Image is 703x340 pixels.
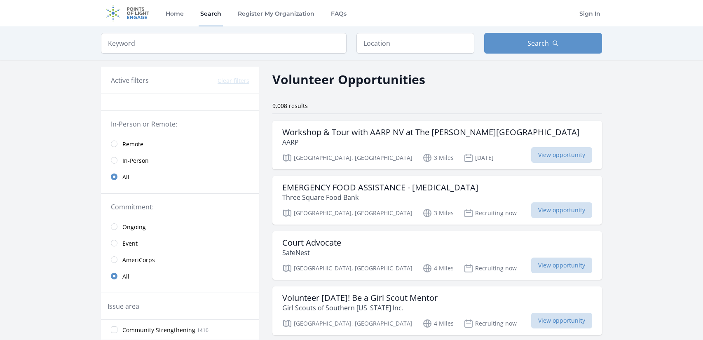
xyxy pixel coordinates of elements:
[464,319,517,328] p: Recruiting now
[464,263,517,273] p: Recruiting now
[531,147,592,163] span: View opportunity
[111,326,117,333] input: Community Strengthening 1410
[108,301,139,311] legend: Issue area
[422,263,454,273] p: 4 Miles
[282,248,341,258] p: SafeNest
[101,136,259,152] a: Remote
[197,327,209,334] span: 1410
[122,223,146,231] span: Ongoing
[122,140,143,148] span: Remote
[122,256,155,264] span: AmeriCorps
[101,235,259,251] a: Event
[101,169,259,185] a: All
[272,231,602,280] a: Court Advocate SafeNest [GEOGRAPHIC_DATA], [GEOGRAPHIC_DATA] 4 Miles Recruiting now View opportunity
[272,286,602,335] a: Volunteer [DATE]! Be a Girl Scout Mentor Girl Scouts of Southern [US_STATE] Inc. [GEOGRAPHIC_DATA...
[272,70,425,89] h2: Volunteer Opportunities
[464,153,494,163] p: [DATE]
[282,127,580,137] h3: Workshop & Tour with AARP NV at The [PERSON_NAME][GEOGRAPHIC_DATA]
[484,33,602,54] button: Search
[272,176,602,225] a: EMERGENCY FOOD ASSISTANCE - [MEDICAL_DATA] Three Square Food Bank [GEOGRAPHIC_DATA], [GEOGRAPHIC_...
[282,153,412,163] p: [GEOGRAPHIC_DATA], [GEOGRAPHIC_DATA]
[282,208,412,218] p: [GEOGRAPHIC_DATA], [GEOGRAPHIC_DATA]
[101,251,259,268] a: AmeriCorps
[422,153,454,163] p: 3 Miles
[464,208,517,218] p: Recruiting now
[531,202,592,218] span: View opportunity
[282,303,438,313] p: Girl Scouts of Southern [US_STATE] Inc.
[356,33,474,54] input: Location
[101,268,259,284] a: All
[282,183,478,192] h3: EMERGENCY FOOD ASSISTANCE - [MEDICAL_DATA]
[111,119,249,129] legend: In-Person or Remote:
[282,137,580,147] p: AARP
[122,326,195,334] span: Community Strengthening
[272,121,602,169] a: Workshop & Tour with AARP NV at The [PERSON_NAME][GEOGRAPHIC_DATA] AARP [GEOGRAPHIC_DATA], [GEOGR...
[111,75,149,85] h3: Active filters
[531,313,592,328] span: View opportunity
[101,218,259,235] a: Ongoing
[272,102,308,110] span: 9,008 results
[527,38,549,48] span: Search
[218,77,249,85] button: Clear filters
[122,173,129,181] span: All
[122,239,138,248] span: Event
[282,263,412,273] p: [GEOGRAPHIC_DATA], [GEOGRAPHIC_DATA]
[282,238,341,248] h3: Court Advocate
[101,33,347,54] input: Keyword
[282,319,412,328] p: [GEOGRAPHIC_DATA], [GEOGRAPHIC_DATA]
[282,293,438,303] h3: Volunteer [DATE]! Be a Girl Scout Mentor
[122,157,149,165] span: In-Person
[101,152,259,169] a: In-Person
[422,208,454,218] p: 3 Miles
[531,258,592,273] span: View opportunity
[122,272,129,281] span: All
[282,192,478,202] p: Three Square Food Bank
[111,202,249,212] legend: Commitment:
[422,319,454,328] p: 4 Miles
